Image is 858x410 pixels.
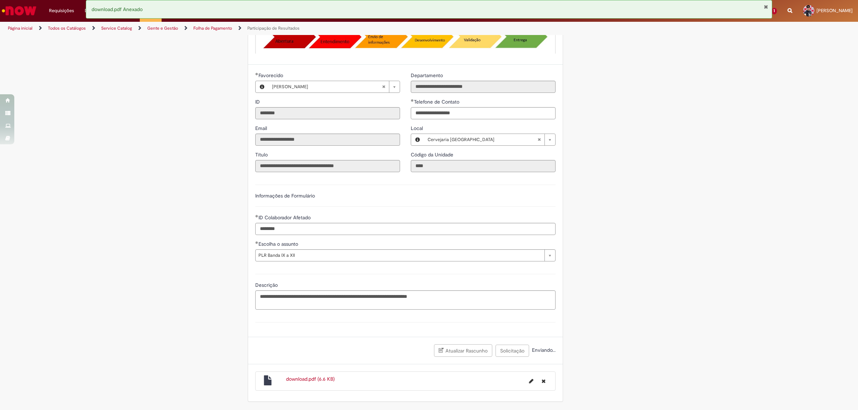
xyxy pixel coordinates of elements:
[255,107,400,119] input: ID
[817,7,853,14] span: [PERSON_NAME]
[255,98,261,105] label: Somente leitura - ID
[764,4,768,10] button: Fechar Notificação
[411,107,556,119] input: Telefone de Contato
[258,72,285,79] span: Necessários - Favorecido
[534,134,544,145] abbr: Limpar campo Local
[771,8,777,14] span: 1
[272,81,382,92] span: [PERSON_NAME]
[411,151,455,158] label: Somente leitura - Código da Unidade
[255,282,279,288] span: Descrição
[256,81,268,92] button: Favorecido, Visualizar este registro Carlos Cabral Wolff
[411,72,444,79] label: Somente leitura - Departamento
[255,223,556,235] input: ID Colaborador Afetado
[255,134,400,146] input: Email
[101,25,132,31] a: Service Catalog
[247,25,300,31] a: Participação de Resultados
[525,375,538,387] button: Editar nome de arquivo download.pdf
[268,81,400,92] a: [PERSON_NAME]Limpar campo Favorecido
[258,250,541,261] span: PLR Banda IX a XII
[255,192,315,199] label: Informações de Formulário
[414,99,461,105] span: Telefone de Contato
[537,375,550,387] button: Excluir download.pdf
[255,215,258,217] span: Obrigatório Preenchido
[411,134,424,145] button: Local, Visualizar este registro Cervejaria Santa Catarina
[147,25,178,31] a: Gente e Gestão
[411,125,424,131] span: Local
[85,7,134,14] span: Despesas Corporativas
[255,241,258,244] span: Obrigatório Preenchido
[255,125,268,132] label: Somente leitura - Email
[424,134,555,145] a: Cervejaria [GEOGRAPHIC_DATA]Limpar campo Local
[378,81,389,92] abbr: Limpar campo Favorecido
[255,151,269,158] label: Somente leitura - Título
[255,99,261,105] span: Somente leitura - ID
[411,160,556,172] input: Código da Unidade
[92,6,143,12] span: download.pdf Anexado
[5,22,567,35] ul: Trilhas de página
[428,134,537,145] span: Cervejaria [GEOGRAPHIC_DATA]
[48,25,86,31] a: Todos os Catálogos
[1,4,38,18] img: ServiceNow
[411,81,556,93] input: Departamento
[8,25,33,31] a: Página inicial
[49,7,74,14] span: Requisições
[531,347,556,353] span: Enviando...
[255,125,268,131] span: Somente leitura - Email
[258,214,312,221] span: ID Colaborador Afetado
[255,72,258,75] span: Obrigatório Preenchido
[255,160,400,172] input: Título
[193,25,232,31] a: Folha de Pagamento
[411,99,414,102] span: Obrigatório Preenchido
[286,376,335,382] a: download.pdf (6.6 KB)
[255,290,556,310] textarea: Descrição
[258,241,300,247] span: Escolha o assunto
